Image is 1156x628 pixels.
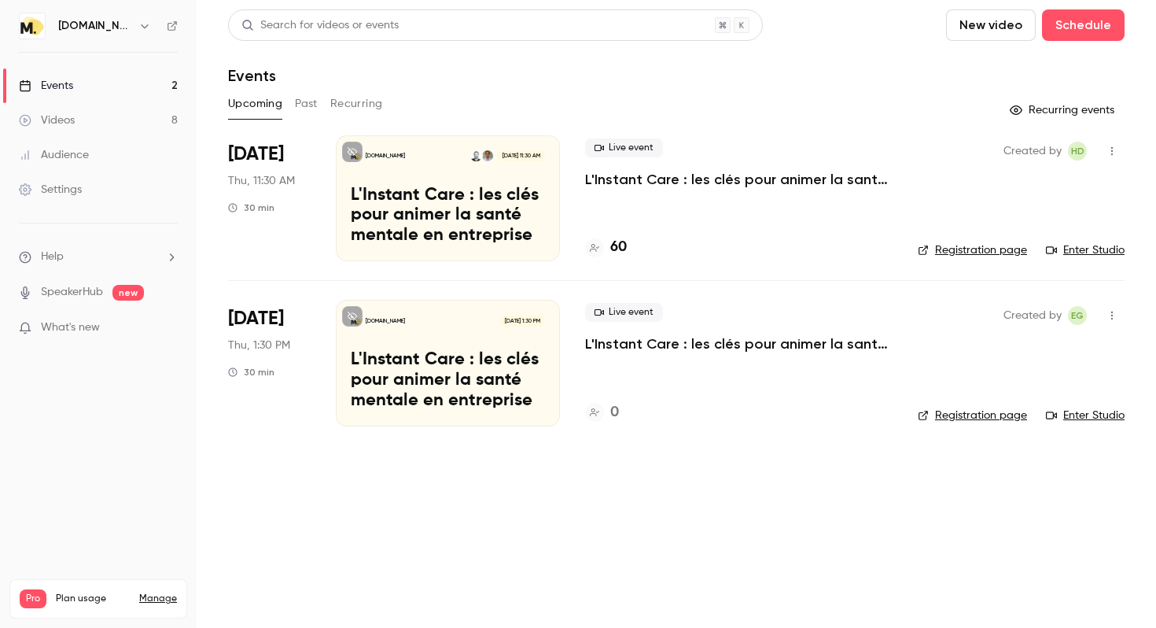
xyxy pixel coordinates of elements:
a: Enter Studio [1046,242,1125,258]
div: Nov 27 Thu, 1:30 PM (Europe/Paris) [228,300,311,426]
a: L'Instant Care : les clés pour animer la santé mentale en entreprise[DOMAIN_NAME][DATE] 1:30 PML'... [336,300,560,426]
span: Created by [1003,142,1062,161]
a: 0 [585,402,619,423]
p: L'Instant Care : les clés pour animer la santé mentale en entreprise [351,350,545,411]
button: New video [946,9,1036,41]
div: Search for videos or events [241,17,399,34]
p: L'Instant Care : les clés pour animer la santé mentale en entreprise [351,186,545,246]
h1: Events [228,66,276,85]
span: [DATE] [228,142,284,167]
button: Upcoming [228,91,282,116]
button: Recurring [330,91,383,116]
li: help-dropdown-opener [19,249,178,265]
img: moka.care [20,13,45,39]
span: Pro [20,589,46,608]
button: Recurring events [1003,98,1125,123]
div: Settings [19,182,82,198]
span: Héloïse Delecroix [1068,142,1087,161]
div: 30 min [228,366,274,379]
span: Thu, 11:30 AM [228,173,295,189]
span: What's new [41,320,100,336]
p: [DOMAIN_NAME] [366,152,405,160]
span: HD [1071,142,1084,161]
div: Audience [19,147,89,163]
a: L'Instant Care : les clés pour animer la santé mentale en entreprise [585,334,893,353]
span: [DATE] 11:30 AM [497,150,544,161]
img: Emile Garnier [470,150,481,161]
a: L'Instant Care : les clés pour animer la santé mentale en entreprise[DOMAIN_NAME]Hugo ViguierEmil... [336,135,560,261]
span: [DATE] 1:30 PM [499,316,544,327]
div: Sep 18 Thu, 11:30 AM (Europe/Paris) [228,135,311,261]
a: L'Instant Care : les clés pour animer la santé mentale en entreprise [585,170,893,189]
div: Videos [19,113,75,128]
div: Events [19,78,73,94]
a: Registration page [918,242,1027,258]
span: new [112,285,144,301]
span: [DATE] [228,306,284,331]
p: [DOMAIN_NAME] [366,317,405,325]
h4: 0 [610,402,619,423]
button: Schedule [1042,9,1125,41]
a: Manage [139,593,177,605]
a: Registration page [918,408,1027,423]
span: Thu, 1:30 PM [228,338,290,353]
span: Emile Garnier [1068,306,1087,325]
span: Plan usage [56,593,130,605]
a: Enter Studio [1046,408,1125,423]
span: Created by [1003,306,1062,325]
h6: [DOMAIN_NAME] [58,18,132,34]
span: Live event [585,303,663,322]
button: Past [295,91,318,116]
span: Live event [585,139,663,157]
span: EG [1071,306,1084,325]
img: Hugo Viguier [482,150,493,161]
div: 30 min [228,201,274,214]
a: 60 [585,237,627,258]
h4: 60 [610,237,627,258]
a: SpeakerHub [41,284,103,301]
span: Help [41,249,64,265]
iframe: Noticeable Trigger [159,321,178,335]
